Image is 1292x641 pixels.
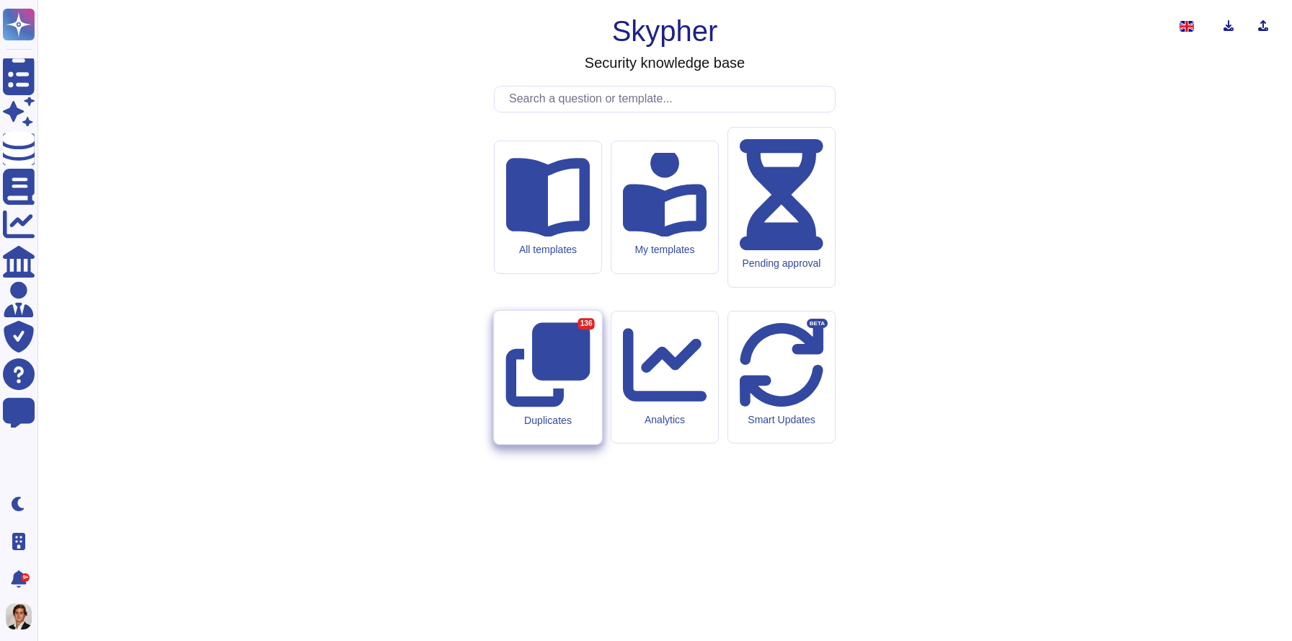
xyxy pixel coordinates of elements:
[6,604,32,629] img: user
[3,601,42,632] button: user
[740,414,823,426] div: Smart Updates
[585,54,745,71] h3: Security knowledge base
[578,318,595,330] div: 136
[740,257,823,270] div: Pending approval
[807,319,828,329] div: BETA
[623,244,707,256] div: My templates
[623,414,707,426] div: Analytics
[612,14,718,48] h1: Skypher
[505,414,590,426] div: Duplicates
[1180,21,1194,32] img: en
[502,87,835,112] input: Search a question or template...
[506,244,590,256] div: All templates
[21,573,30,582] div: 9+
